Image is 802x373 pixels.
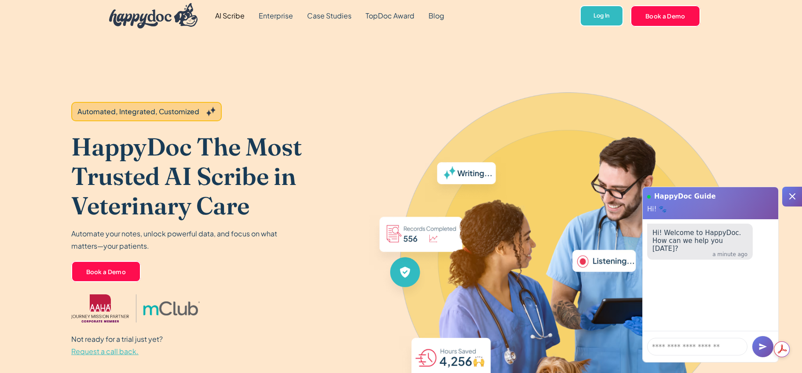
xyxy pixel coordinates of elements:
[102,1,198,31] a: home
[143,301,200,315] img: mclub logo
[109,3,198,29] img: HappyDoc Logo: A happy dog with his ear up, listening.
[71,132,368,221] h1: HappyDoc The Most Trusted AI Scribe in Veterinary Care
[71,294,129,322] img: AAHA Advantage logo
[206,107,216,116] img: Grey sparkles.
[630,5,700,26] a: Book a Demo
[71,333,163,358] p: Not ready for a trial just yet?
[71,261,141,282] a: Book a Demo
[77,106,199,117] div: Automated, Integrated, Customized
[71,228,282,252] p: Automate your notes, unlock powerful data, and focus on what matters—your patients.
[580,5,623,27] a: Log In
[71,347,139,356] span: Request a call back.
